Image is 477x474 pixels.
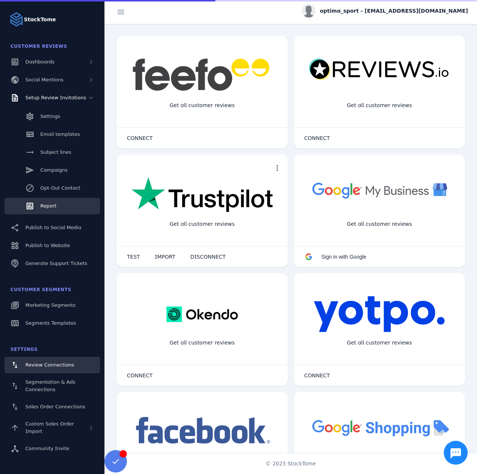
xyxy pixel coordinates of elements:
[302,4,468,18] button: optima_sport - [EMAIL_ADDRESS][DOMAIN_NAME]
[25,95,86,100] span: Setup Review Invitations
[4,440,100,457] a: Community Invite
[4,357,100,373] a: Review Connections
[4,162,100,178] a: Campaigns
[4,237,100,254] a: Publish to Website
[155,254,175,259] span: IMPORT
[4,255,100,272] a: Generate Support Tickets
[335,452,423,471] div: Import Products from Google
[25,404,85,409] span: Sales Order Connections
[4,180,100,196] a: Opt-Out Contact
[341,333,418,353] div: Get all customer reviews
[25,421,74,434] span: Custom Sales Order Import
[25,261,87,266] span: Generate Support Tickets
[25,77,63,82] span: Social Mentions
[4,315,100,331] a: Segments Templates
[341,214,418,234] div: Get all customer reviews
[127,135,153,141] span: CONNECT
[297,131,337,146] button: CONNECT
[25,302,75,308] span: Marketing Segments
[309,58,450,81] img: reviewsio.svg
[309,177,450,203] img: googlebusiness.png
[321,254,367,260] span: Sign in with Google
[183,249,233,264] button: DISCONNECT
[10,44,67,49] span: Customer Reviews
[163,333,241,353] div: Get all customer reviews
[314,296,445,333] img: yotpo.png
[147,249,183,264] button: IMPORT
[266,460,316,468] span: © 2025 StackTome
[4,297,100,314] a: Marketing Segments
[341,96,418,115] div: Get all customer reviews
[127,373,153,378] span: CONNECT
[190,254,226,259] span: DISCONNECT
[4,219,100,236] a: Publish to Social Media
[40,167,68,173] span: Campaigns
[297,249,374,264] button: Sign in with Google
[40,131,80,137] span: Email templates
[25,446,69,451] span: Community Invite
[166,296,238,333] img: okendo.webp
[119,131,160,146] button: CONNECT
[320,7,468,15] span: optima_sport - [EMAIL_ADDRESS][DOMAIN_NAME]
[270,160,285,175] button: more
[4,198,100,214] a: Report
[25,320,76,326] span: Segments Templates
[131,177,273,213] img: trustpilot.png
[10,347,38,352] span: Settings
[25,362,74,368] span: Review Connections
[4,375,100,397] a: Segmentation & Ads Connections
[304,373,330,378] span: CONNECT
[4,126,100,143] a: Email templates
[297,368,337,383] button: CONNECT
[163,96,241,115] div: Get all customer reviews
[25,225,81,230] span: Publish to Social Media
[309,414,450,441] img: googleshopping.png
[24,16,56,24] strong: StackTome
[163,214,241,234] div: Get all customer reviews
[4,399,100,415] a: Sales Order Connections
[25,243,70,248] span: Publish to Website
[10,287,71,292] span: Customer Segments
[127,254,140,259] span: TEST
[119,368,160,383] button: CONNECT
[131,58,273,91] img: feefo.png
[40,185,80,191] span: Opt-Out Contact
[4,108,100,125] a: Settings
[131,414,273,448] img: facebook.png
[4,144,100,160] a: Subject lines
[25,59,54,65] span: Dashboards
[302,4,315,18] img: profile.jpg
[119,249,147,264] button: TEST
[304,135,330,141] span: CONNECT
[40,113,60,119] span: Settings
[25,379,75,392] span: Segmentation & Ads Connections
[40,149,71,155] span: Subject lines
[40,203,56,209] span: Report
[9,12,24,27] img: Logo image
